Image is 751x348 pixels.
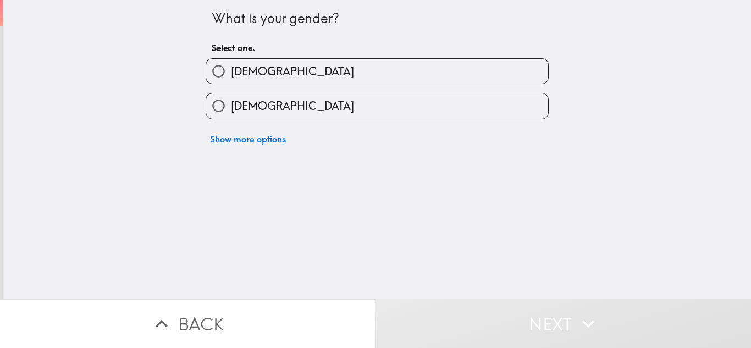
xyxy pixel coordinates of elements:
[375,299,751,348] button: Next
[206,93,548,118] button: [DEMOGRAPHIC_DATA]
[231,64,354,79] span: [DEMOGRAPHIC_DATA]
[212,42,543,54] h6: Select one.
[231,98,354,114] span: [DEMOGRAPHIC_DATA]
[206,59,548,84] button: [DEMOGRAPHIC_DATA]
[212,9,543,28] div: What is your gender?
[206,128,290,150] button: Show more options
